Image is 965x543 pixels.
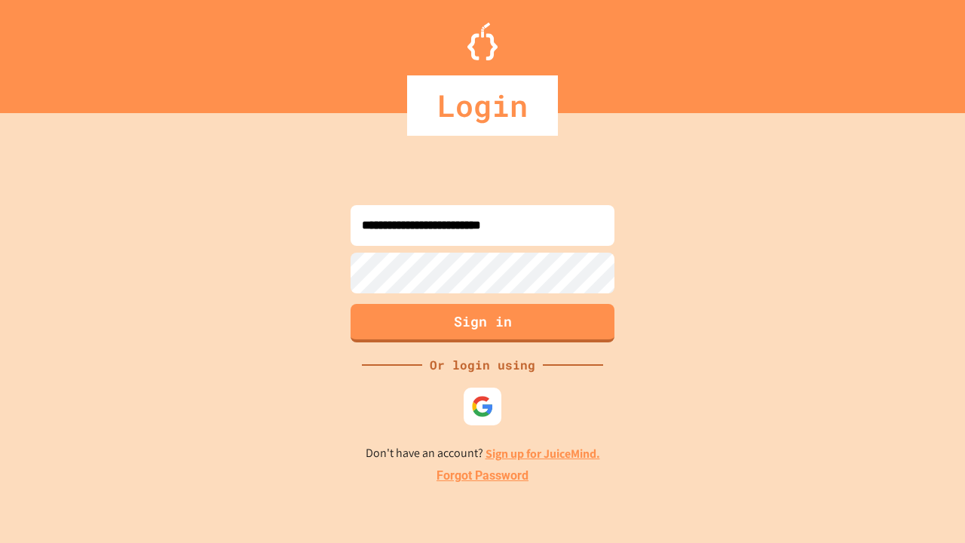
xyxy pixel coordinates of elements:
div: Login [407,75,558,136]
img: Logo.svg [467,23,498,60]
a: Sign up for JuiceMind. [486,446,600,462]
button: Sign in [351,304,614,342]
a: Forgot Password [437,467,528,485]
iframe: chat widget [902,483,950,528]
img: google-icon.svg [471,395,494,418]
p: Don't have an account? [366,444,600,463]
iframe: chat widget [840,417,950,481]
div: Or login using [422,356,543,374]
